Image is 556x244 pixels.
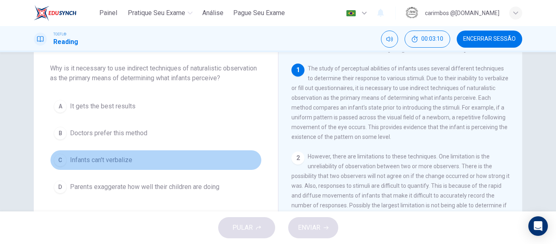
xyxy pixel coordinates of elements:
[346,10,356,16] img: pt
[70,155,132,165] span: Infants can't verbalize
[463,36,516,42] span: Encerrar Sessão
[528,216,548,236] div: Open Intercom Messenger
[125,6,196,20] button: Pratique seu exame
[291,65,508,140] span: The study of perceptual abilities of infants uses several different techniques to determine their...
[53,31,66,37] span: TOEFL®
[128,8,185,18] span: Pratique seu exame
[291,152,304,165] div: 2
[34,5,95,21] a: EduSynch logo
[50,150,262,170] button: CInfants can't verbalize
[457,31,522,48] button: Encerrar Sessão
[50,64,262,83] span: Why is it necessary to use indirect techniques of naturalistic observation as the primary means o...
[54,127,67,140] div: B
[291,64,304,77] div: 1
[50,96,262,117] button: AIt gets the best results
[199,6,227,20] button: Análise
[405,31,450,48] button: 00:03:10
[405,31,450,48] div: Esconder
[54,154,67,167] div: C
[50,123,262,143] button: BDoctors prefer this method
[54,180,67,193] div: D
[54,100,67,113] div: A
[233,8,285,18] span: Pague Seu Exame
[95,6,121,20] button: Painel
[70,128,147,138] span: Doctors prefer this method
[70,101,136,111] span: It gets the best results
[425,8,499,18] div: carimbos @[DOMAIN_NAME]
[99,8,117,18] span: Painel
[405,7,418,20] img: Profile picture
[70,182,219,192] span: Parents exaggerate how well their children are doing
[421,36,443,42] span: 00:03:10
[230,6,288,20] button: Pague Seu Exame
[202,8,223,18] span: Análise
[291,153,510,228] span: However, there are limitations to these techniques. One limitation is the unreliability of observ...
[34,5,77,21] img: EduSynch logo
[50,177,262,197] button: DParents exaggerate how well their children are doing
[53,37,78,47] h1: Reading
[381,31,398,48] div: Silenciar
